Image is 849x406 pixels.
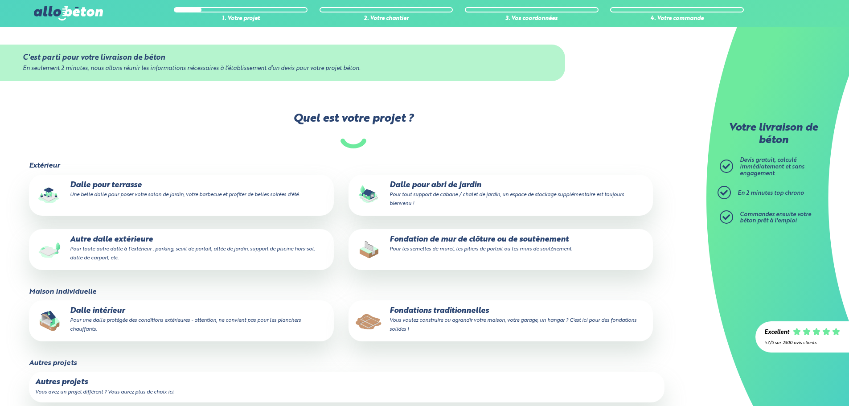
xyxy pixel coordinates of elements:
[35,235,327,262] p: Autre dalle extérieure
[722,122,824,147] p: Votre livraison de béton
[35,181,327,199] p: Dalle pour terrasse
[740,212,811,224] span: Commandez ensuite votre béton prêt à l'emploi
[35,378,658,387] p: Autres projets
[35,181,64,209] img: final_use.values.terrace
[35,307,64,335] img: final_use.values.inside_slab
[29,359,77,367] legend: Autres projets
[28,112,678,148] label: Quel est votre projet ?
[355,181,647,208] p: Dalle pour abri de jardin
[35,235,64,264] img: final_use.values.outside_slab
[465,16,599,22] div: 3. Vos coordonnées
[70,246,315,261] small: Pour toute autre dalle à l'extérieur : parking, seuil de portail, allée de jardin, support de pis...
[740,157,804,176] span: Devis gratuit, calculé immédiatement et sans engagement
[34,6,103,21] img: allobéton
[355,307,647,334] p: Fondations traditionnelles
[355,235,647,253] p: Fondation de mur de clôture ou de soutènement
[70,318,301,332] small: Pour une dalle protégée des conditions extérieures - attention, ne convient pas pour les plancher...
[390,318,636,332] small: Vous voulez construire ou agrandir votre maison, votre garage, un hangar ? C'est ici pour des fon...
[70,192,299,197] small: Une belle dalle pour poser votre salon de jardin, votre barbecue et profiter de belles soirées d'...
[355,235,383,264] img: final_use.values.closing_wall_fundation
[320,16,453,22] div: 2. Votre chantier
[35,390,174,395] small: Vous avez un projet différent ? Vous aurez plus de choix ici.
[29,288,96,296] legend: Maison individuelle
[174,16,308,22] div: 1. Votre projet
[23,66,543,72] div: En seulement 2 minutes, nous allons réunir les informations nécessaires à l’établissement d’un de...
[355,307,383,335] img: final_use.values.traditional_fundations
[764,340,840,345] div: 4.7/5 sur 2300 avis clients
[738,190,804,196] span: En 2 minutes top chrono
[390,246,572,252] small: Pour les semelles de muret, les piliers de portail ou les murs de soutènement.
[770,371,839,396] iframe: Help widget launcher
[355,181,383,209] img: final_use.values.garden_shed
[390,192,624,206] small: Pour tout support de cabane / chalet de jardin, un espace de stockage supplémentaire est toujours...
[610,16,744,22] div: 4. Votre commande
[764,329,789,336] div: Excellent
[29,162,60,170] legend: Extérieur
[23,53,543,62] div: C'est parti pour votre livraison de béton
[35,307,327,334] p: Dalle intérieur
